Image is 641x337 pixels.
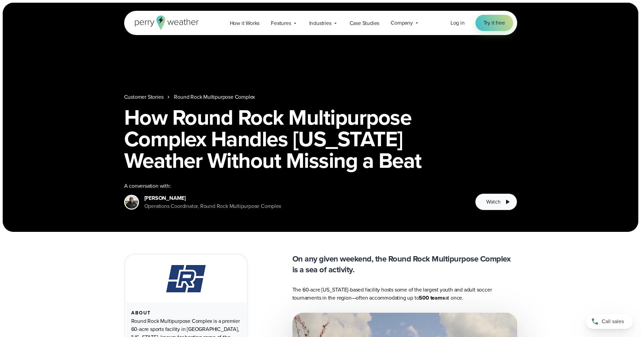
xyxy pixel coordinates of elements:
a: Customer Stories [124,93,164,101]
span: How it Works [230,19,260,27]
span: Try it free [484,19,505,27]
h1: How Round Rock Multipurpose Complex Handles [US_STATE] Weather Without Missing a Beat [124,106,517,171]
nav: Breadcrumb [124,93,517,101]
button: Watch [475,193,517,210]
a: Try it free [475,15,513,31]
span: Company [391,19,413,27]
span: Case Studies [350,19,380,27]
img: Bobby Jaffe [125,196,138,209]
p: On any given weekend, the Round Rock Multipurpose Complex is a sea of activity. [292,253,517,275]
strong: 500 teams [419,294,445,302]
a: Round Rock Multipurpose Complex [174,93,255,101]
div: [PERSON_NAME] [144,194,281,202]
img: round rock [164,263,209,294]
div: About [131,310,241,316]
span: Features [271,19,291,27]
span: Industries [309,19,331,27]
span: Call sales [602,317,624,326]
p: The 60-acre [US_STATE]-based facility hosts some of the largest youth and adult soccer tournament... [292,286,517,302]
a: Case Studies [344,16,385,30]
a: How it Works [224,16,265,30]
a: Log in [451,19,465,27]
a: Call sales [586,314,633,329]
div: Operations Coordinator, Round Rock Multipurpose Complex [144,202,281,210]
span: Watch [486,198,500,206]
div: A conversation with: [124,182,465,190]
